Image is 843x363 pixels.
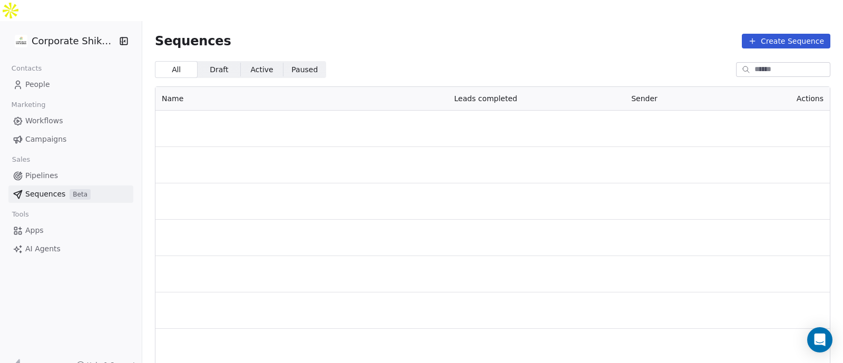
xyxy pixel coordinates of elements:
[32,34,116,48] span: Corporate Shiksha
[13,32,112,50] button: Corporate Shiksha
[807,327,832,352] div: Open Intercom Messenger
[8,112,133,130] a: Workflows
[155,34,231,48] span: Sequences
[8,185,133,203] a: SequencesBeta
[70,189,91,200] span: Beta
[25,79,50,90] span: People
[8,76,133,93] a: People
[631,94,658,103] span: Sender
[742,34,830,48] button: Create Sequence
[291,64,318,75] span: Paused
[210,64,228,75] span: Draft
[162,94,183,103] span: Name
[25,134,66,145] span: Campaigns
[797,94,824,103] span: Actions
[15,35,27,47] img: CorporateShiksha.png
[7,97,50,113] span: Marketing
[25,243,61,254] span: AI Agents
[8,131,133,148] a: Campaigns
[250,64,273,75] span: Active
[25,115,63,126] span: Workflows
[25,225,44,236] span: Apps
[7,61,46,76] span: Contacts
[25,170,58,181] span: Pipelines
[7,207,33,222] span: Tools
[25,189,65,200] span: Sequences
[454,94,517,103] span: Leads completed
[8,167,133,184] a: Pipelines
[8,240,133,258] a: AI Agents
[7,152,35,168] span: Sales
[8,222,133,239] a: Apps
